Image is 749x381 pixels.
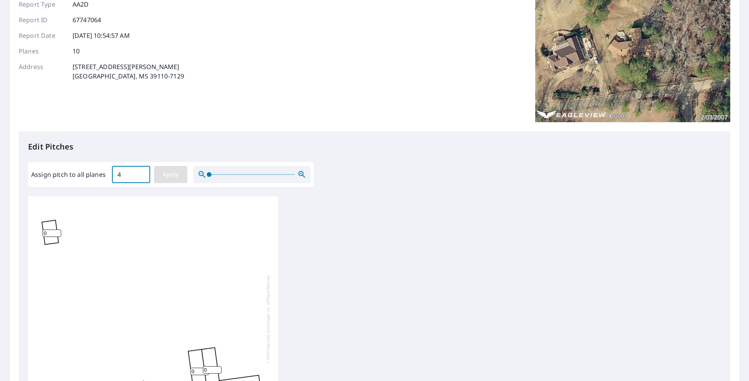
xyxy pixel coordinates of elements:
[73,15,101,25] p: 67747064
[73,62,184,81] p: [STREET_ADDRESS][PERSON_NAME] [GEOGRAPHIC_DATA], MS 39110-7129
[28,141,721,153] p: Edit Pitches
[112,164,150,185] input: 00.0
[160,170,181,180] span: Apply
[19,15,66,25] p: Report ID
[73,31,130,40] p: [DATE] 10:54:57 AM
[31,170,106,179] label: Assign pitch to all planes
[19,62,66,81] p: Address
[19,31,66,40] p: Report Date
[154,166,187,183] button: Apply
[73,46,80,56] p: 10
[19,46,66,56] p: Planes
